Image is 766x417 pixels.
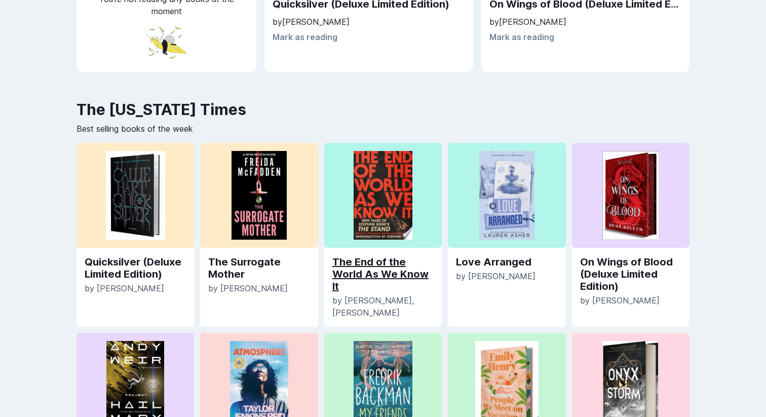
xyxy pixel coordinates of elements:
p: by [580,294,681,307]
span: [PERSON_NAME] [97,283,164,293]
img: Woman paying for a purchase [479,151,534,240]
p: by [208,282,310,294]
a: Love Arranged [456,256,557,268]
span: [PERSON_NAME] [592,295,660,306]
p: by [332,294,434,319]
a: On Wings of Blood (Deluxe Limited Edition) [580,256,681,292]
a: The End of the World As We Know It [332,256,434,292]
img: floater.png [141,17,192,68]
p: by [85,282,186,294]
a: The Surrogate Mother [208,256,310,280]
span: [PERSON_NAME] [220,283,288,293]
span: [PERSON_NAME] [344,295,412,306]
p: by [PERSON_NAME] [489,16,682,28]
img: Woman paying for a purchase [232,151,287,240]
p: by [456,270,557,282]
img: Woman paying for a purchase [602,151,659,240]
h2: The [US_STATE] Times [76,100,690,119]
img: Woman paying for a purchase [106,151,165,240]
a: Quicksilver (Deluxe Limited Edition) [85,256,186,280]
button: Mark as reading [489,32,554,42]
p: by [PERSON_NAME] [273,16,465,28]
span: [PERSON_NAME] [468,271,535,281]
img: Woman paying for a purchase [354,151,412,240]
p: Best selling books of the week [76,123,690,135]
button: Mark as reading [273,32,337,42]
